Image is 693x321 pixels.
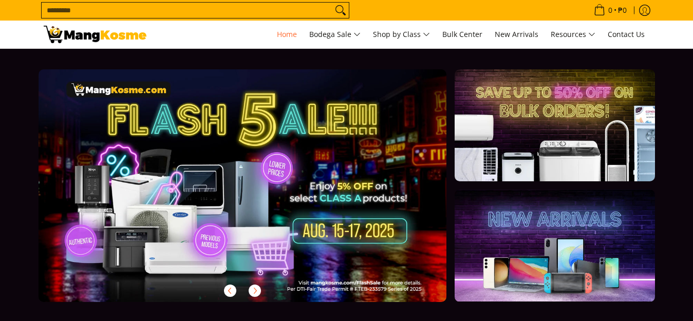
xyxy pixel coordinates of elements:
[442,29,482,39] span: Bulk Center
[607,7,614,14] span: 0
[39,69,480,318] a: More
[437,21,488,48] a: Bulk Center
[616,7,628,14] span: ₱0
[603,21,650,48] a: Contact Us
[219,279,241,302] button: Previous
[272,21,302,48] a: Home
[495,29,538,39] span: New Arrivals
[490,21,544,48] a: New Arrivals
[309,28,361,41] span: Bodega Sale
[373,28,430,41] span: Shop by Class
[44,26,146,43] img: Mang Kosme: Your Home Appliances Warehouse Sale Partner!
[244,279,266,302] button: Next
[157,21,650,48] nav: Main Menu
[304,21,366,48] a: Bodega Sale
[591,5,630,16] span: •
[608,29,645,39] span: Contact Us
[368,21,435,48] a: Shop by Class
[546,21,601,48] a: Resources
[551,28,595,41] span: Resources
[277,29,297,39] span: Home
[332,3,349,18] button: Search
